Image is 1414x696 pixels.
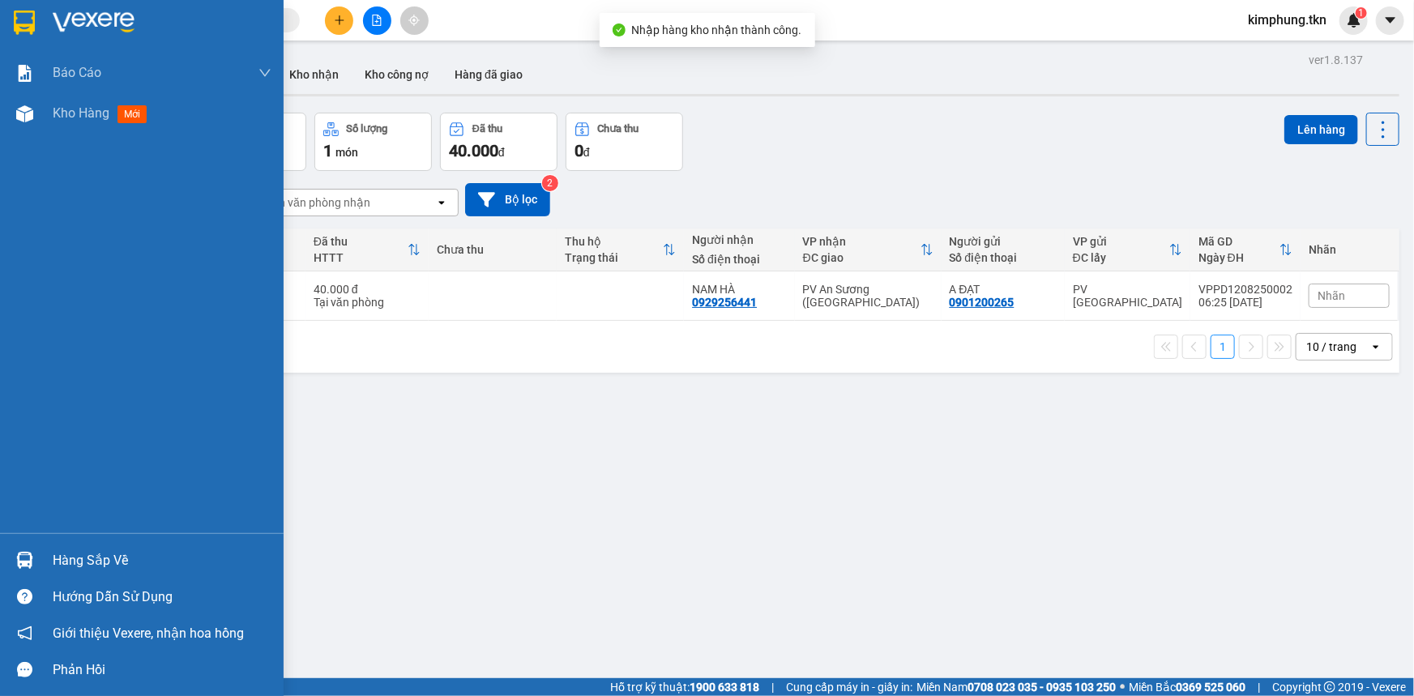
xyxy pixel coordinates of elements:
[1073,251,1169,264] div: ĐC lấy
[968,681,1116,694] strong: 0708 023 035 - 0935 103 250
[437,243,549,256] div: Chưa thu
[771,678,774,696] span: |
[305,228,429,271] th: Toggle SortBy
[1198,296,1292,309] div: 06:25 [DATE]
[610,678,759,696] span: Hỗ trợ kỹ thuật:
[692,253,786,266] div: Số điện thoại
[1235,10,1339,30] span: kimphung.tkn
[314,113,432,171] button: Số lượng1món
[323,141,332,160] span: 1
[314,296,421,309] div: Tại văn phòng
[117,105,147,123] span: mới
[314,235,408,248] div: Đã thu
[440,113,557,171] button: Đã thu40.000đ
[20,117,241,172] b: GỬI : PV [GEOGRAPHIC_DATA]
[565,251,664,264] div: Trạng thái
[14,11,35,35] img: logo-vxr
[565,235,664,248] div: Thu hộ
[1198,235,1279,248] div: Mã GD
[690,681,759,694] strong: 1900 633 818
[1129,678,1245,696] span: Miền Bắc
[472,123,502,135] div: Đã thu
[1190,228,1301,271] th: Toggle SortBy
[258,66,271,79] span: down
[1347,13,1361,28] img: icon-new-feature
[557,228,685,271] th: Toggle SortBy
[314,283,421,296] div: 40.000 đ
[347,123,388,135] div: Số lượng
[20,20,101,101] img: logo.jpg
[692,233,786,246] div: Người nhận
[371,15,382,26] span: file-add
[258,194,370,211] div: Chọn văn phòng nhận
[152,60,677,80] li: Hotline: 1900 8153
[1258,678,1260,696] span: |
[1318,289,1345,302] span: Nhãn
[1324,681,1335,693] span: copyright
[53,585,271,609] div: Hướng dẫn sử dụng
[335,146,358,159] span: món
[795,228,942,271] th: Toggle SortBy
[542,175,558,191] sup: 2
[786,678,912,696] span: Cung cấp máy in - giấy in:
[325,6,353,35] button: plus
[950,283,1057,296] div: A ĐẠT
[334,15,345,26] span: plus
[17,589,32,604] span: question-circle
[803,251,921,264] div: ĐC giao
[598,123,639,135] div: Chưa thu
[152,40,677,60] li: [STREET_ADDRESS][PERSON_NAME]. [GEOGRAPHIC_DATA], Tỉnh [GEOGRAPHIC_DATA]
[1369,340,1382,353] svg: open
[53,549,271,573] div: Hàng sắp về
[363,6,391,35] button: file-add
[692,283,786,296] div: NAM HÀ
[53,62,101,83] span: Báo cáo
[1358,7,1364,19] span: 1
[1198,283,1292,296] div: VPPD1208250002
[1211,335,1235,359] button: 1
[17,626,32,641] span: notification
[1120,684,1125,690] span: ⚪️
[916,678,1116,696] span: Miền Nam
[1309,243,1390,256] div: Nhãn
[1176,681,1245,694] strong: 0369 525 060
[17,662,32,677] span: message
[53,623,244,643] span: Giới thiệu Vexere, nhận hoa hồng
[16,65,33,82] img: solution-icon
[950,235,1057,248] div: Người gửi
[314,251,408,264] div: HTTT
[803,283,933,309] div: PV An Sương ([GEOGRAPHIC_DATA])
[583,146,590,159] span: đ
[950,296,1015,309] div: 0901200265
[16,552,33,569] img: warehouse-icon
[1306,339,1356,355] div: 10 / trang
[1356,7,1367,19] sup: 1
[1073,235,1169,248] div: VP gửi
[53,658,271,682] div: Phản hồi
[435,196,448,209] svg: open
[575,141,583,160] span: 0
[498,146,505,159] span: đ
[53,105,109,121] span: Kho hàng
[16,105,33,122] img: warehouse-icon
[449,141,498,160] span: 40.000
[352,55,442,94] button: Kho công nợ
[950,251,1057,264] div: Số điện thoại
[1376,6,1404,35] button: caret-down
[1383,13,1398,28] span: caret-down
[1073,283,1182,309] div: PV [GEOGRAPHIC_DATA]
[566,113,683,171] button: Chưa thu0đ
[1065,228,1190,271] th: Toggle SortBy
[632,23,802,36] span: Nhập hàng kho nhận thành công.
[465,183,550,216] button: Bộ lọc
[1198,251,1279,264] div: Ngày ĐH
[1309,51,1363,69] div: ver 1.8.137
[276,55,352,94] button: Kho nhận
[442,55,536,94] button: Hàng đã giao
[613,23,626,36] span: check-circle
[1284,115,1358,144] button: Lên hàng
[408,15,420,26] span: aim
[803,235,921,248] div: VP nhận
[692,296,757,309] div: 0929256441
[400,6,429,35] button: aim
